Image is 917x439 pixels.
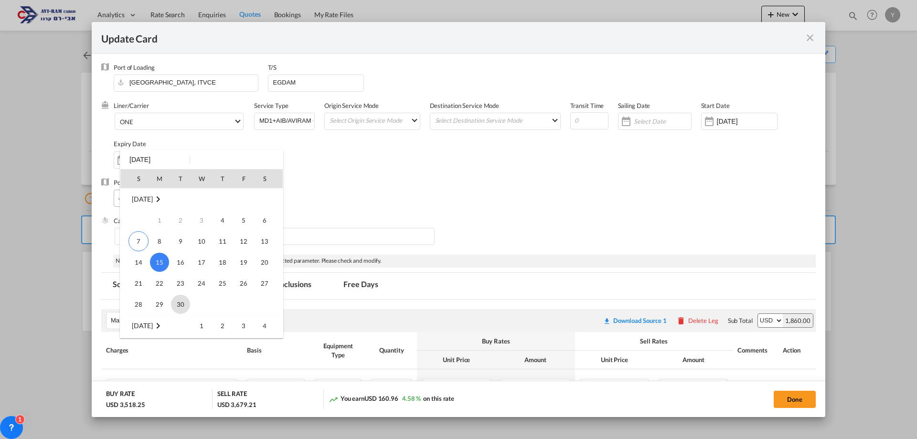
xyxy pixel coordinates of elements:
td: Sunday September 21 2025 [120,273,149,294]
td: Wednesday October 1 2025 [191,315,212,337]
td: Friday September 12 2025 [233,231,254,252]
td: September 2025 [120,189,283,210]
td: Sunday September 14 2025 [120,252,149,273]
span: 8 [150,232,169,251]
span: 16 [171,253,190,272]
span: 2 [213,316,232,335]
td: Friday October 3 2025 [233,315,254,337]
td: Friday September 19 2025 [233,252,254,273]
tr: Week 3 [120,252,283,273]
span: 7 [128,231,149,251]
tr: Week 2 [120,231,283,252]
tr: Week 4 [120,273,283,294]
span: [DATE] [132,195,152,203]
td: Saturday September 6 2025 [254,210,283,231]
td: Tuesday September 2 2025 [170,210,191,231]
span: 6 [255,211,274,230]
td: Saturday September 13 2025 [254,231,283,252]
span: 17 [192,253,211,272]
td: Thursday October 2 2025 [212,315,233,337]
span: 1 [192,316,211,335]
span: 23 [171,274,190,293]
th: S [254,169,283,188]
td: Monday September 29 2025 [149,294,170,315]
span: 5 [234,211,253,230]
td: Friday September 26 2025 [233,273,254,294]
td: Saturday September 20 2025 [254,252,283,273]
td: Wednesday September 3 2025 [191,210,212,231]
span: 3 [234,316,253,335]
span: 30 [171,295,190,314]
td: Wednesday September 17 2025 [191,252,212,273]
span: 14 [129,253,148,272]
span: [DATE] [132,322,152,330]
th: F [233,169,254,188]
span: 9 [171,232,190,251]
span: 12 [234,232,253,251]
td: Monday September 1 2025 [149,210,170,231]
span: 4 [255,316,274,335]
th: T [170,169,191,188]
span: 13 [255,232,274,251]
td: Thursday September 4 2025 [212,210,233,231]
tr: Week undefined [120,189,283,210]
td: Tuesday September 16 2025 [170,252,191,273]
th: T [212,169,233,188]
span: 11 [213,232,232,251]
md-calendar: Calendar [120,169,283,337]
td: Monday September 15 2025 [149,252,170,273]
td: Monday September 8 2025 [149,231,170,252]
td: Tuesday September 9 2025 [170,231,191,252]
td: Wednesday September 24 2025 [191,273,212,294]
span: 22 [150,274,169,293]
span: 29 [150,295,169,314]
span: 28 [129,295,148,314]
td: Monday September 22 2025 [149,273,170,294]
th: M [149,169,170,188]
td: Friday September 5 2025 [233,210,254,231]
td: October 2025 [120,315,191,337]
td: Thursday September 11 2025 [212,231,233,252]
td: Sunday September 28 2025 [120,294,149,315]
span: 15 [150,253,169,272]
span: 10 [192,232,211,251]
tr: Week 1 [120,315,283,337]
span: 21 [129,274,148,293]
th: S [120,169,149,188]
td: Wednesday September 10 2025 [191,231,212,252]
tr: Week 1 [120,210,283,231]
span: 25 [213,274,232,293]
td: Thursday September 25 2025 [212,273,233,294]
span: 24 [192,274,211,293]
td: Saturday October 4 2025 [254,315,283,337]
span: 19 [234,253,253,272]
td: Tuesday September 30 2025 [170,294,191,315]
tr: Week 5 [120,294,283,315]
td: Sunday September 7 2025 [120,231,149,252]
td: Tuesday September 23 2025 [170,273,191,294]
span: 27 [255,274,274,293]
td: Saturday September 27 2025 [254,273,283,294]
span: 18 [213,253,232,272]
td: Thursday September 18 2025 [212,252,233,273]
span: 26 [234,274,253,293]
span: 20 [255,253,274,272]
span: 4 [213,211,232,230]
th: W [191,169,212,188]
